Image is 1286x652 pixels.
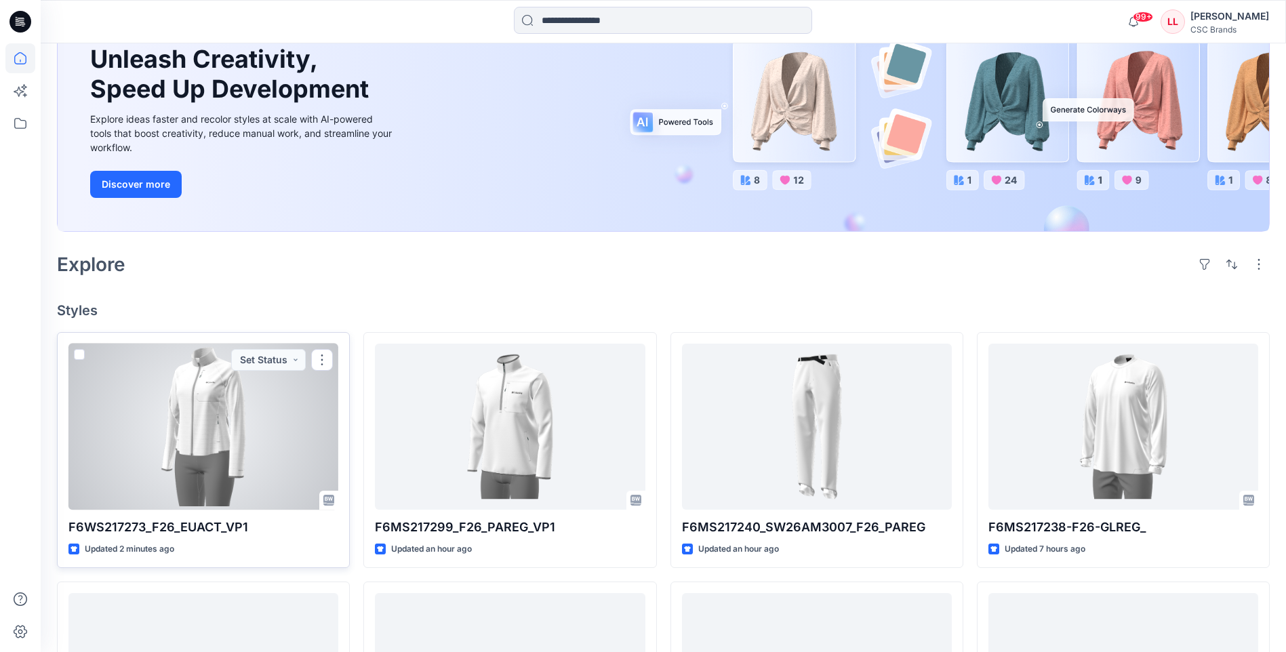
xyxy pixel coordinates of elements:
[68,518,338,537] p: F6WS217273_F26_EUACT_VP1
[68,344,338,510] a: F6WS217273_F26_EUACT_VP1
[1190,24,1269,35] div: CSC Brands
[682,344,952,510] a: F6MS217240_SW26AM3007_F26_PAREG
[988,518,1258,537] p: F6MS217238-F26-GLREG_
[988,344,1258,510] a: F6MS217238-F26-GLREG_
[1005,542,1085,556] p: Updated 7 hours ago
[1190,8,1269,24] div: [PERSON_NAME]
[90,171,182,198] button: Discover more
[682,518,952,537] p: F6MS217240_SW26AM3007_F26_PAREG
[90,171,395,198] a: Discover more
[698,542,779,556] p: Updated an hour ago
[375,518,645,537] p: F6MS217299_F26_PAREG_VP1
[375,344,645,510] a: F6MS217299_F26_PAREG_VP1
[90,45,375,103] h1: Unleash Creativity, Speed Up Development
[57,253,125,275] h2: Explore
[1161,9,1185,34] div: LL
[57,302,1270,319] h4: Styles
[90,112,395,155] div: Explore ideas faster and recolor styles at scale with AI-powered tools that boost creativity, red...
[391,542,472,556] p: Updated an hour ago
[85,542,174,556] p: Updated 2 minutes ago
[1133,12,1153,22] span: 99+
